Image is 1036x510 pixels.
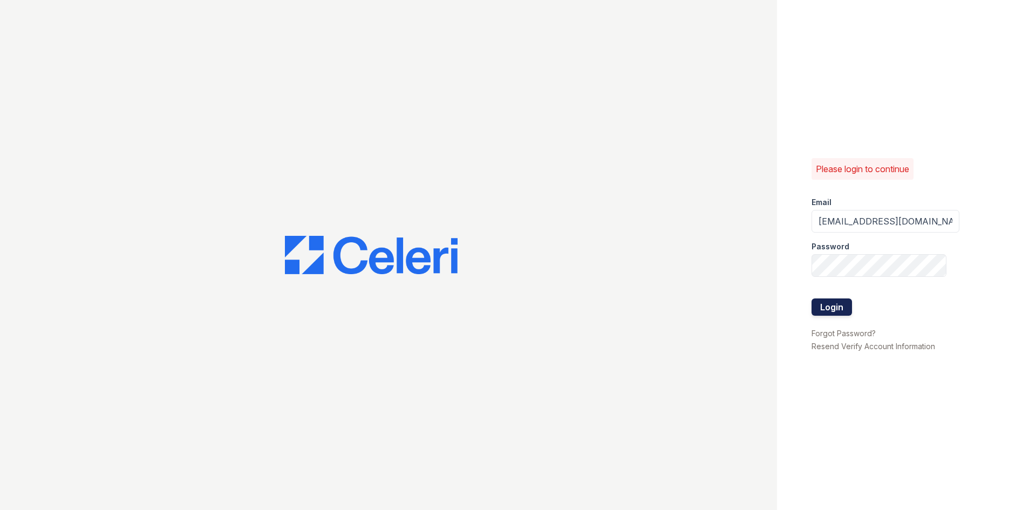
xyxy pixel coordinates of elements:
a: Resend Verify Account Information [812,342,935,351]
p: Please login to continue [816,162,909,175]
label: Password [812,241,849,252]
button: Login [812,298,852,316]
a: Forgot Password? [812,329,876,338]
img: CE_Logo_Blue-a8612792a0a2168367f1c8372b55b34899dd931a85d93a1a3d3e32e68fde9ad4.png [285,236,458,275]
label: Email [812,197,831,208]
